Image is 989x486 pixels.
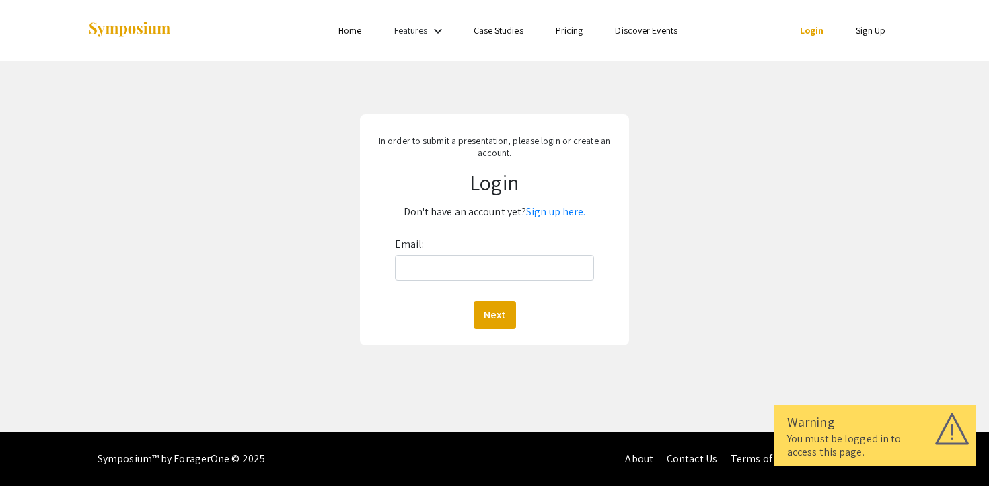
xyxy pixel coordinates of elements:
div: Symposium™ by ForagerOne © 2025 [98,432,265,486]
label: Email: [395,234,425,255]
a: Sign Up [856,24,885,36]
a: Case Studies [474,24,523,36]
p: Don't have an account yet? [370,201,620,223]
div: Warning [787,412,962,432]
a: Sign up here. [526,205,585,219]
div: You must be logged in to access this page. [787,432,962,459]
h1: Login [370,170,620,195]
img: Symposium by ForagerOne [87,21,172,39]
button: Next [474,301,516,329]
p: In order to submit a presentation, please login or create an account. [370,135,620,159]
a: Home [338,24,361,36]
a: About [625,452,653,466]
a: Terms of Service [731,452,807,466]
mat-icon: Expand Features list [430,23,446,39]
a: Features [394,24,428,36]
a: Discover Events [615,24,677,36]
a: Pricing [556,24,583,36]
a: Contact Us [667,452,717,466]
a: Login [800,24,824,36]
